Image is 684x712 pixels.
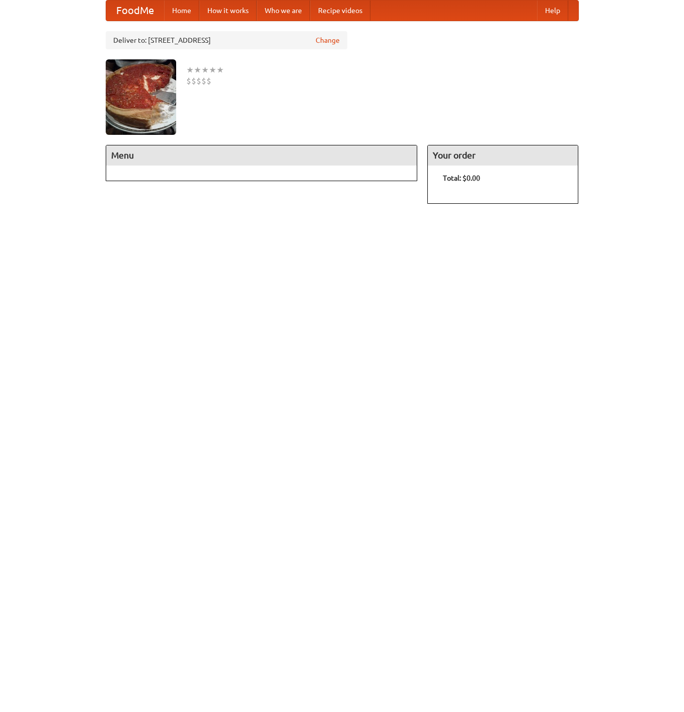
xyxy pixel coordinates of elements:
li: ★ [186,64,194,75]
li: ★ [194,64,201,75]
h4: Your order [428,145,578,166]
li: $ [191,75,196,87]
a: Home [164,1,199,21]
a: Change [316,35,340,45]
li: ★ [201,64,209,75]
li: $ [186,75,191,87]
a: Who we are [257,1,310,21]
li: $ [196,75,201,87]
div: Deliver to: [STREET_ADDRESS] [106,31,347,49]
img: angular.jpg [106,59,176,135]
li: $ [201,75,206,87]
a: Help [537,1,568,21]
li: ★ [216,64,224,75]
a: FoodMe [106,1,164,21]
li: $ [206,75,211,87]
li: ★ [209,64,216,75]
a: Recipe videos [310,1,370,21]
b: Total: $0.00 [443,174,480,182]
h4: Menu [106,145,417,166]
a: How it works [199,1,257,21]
